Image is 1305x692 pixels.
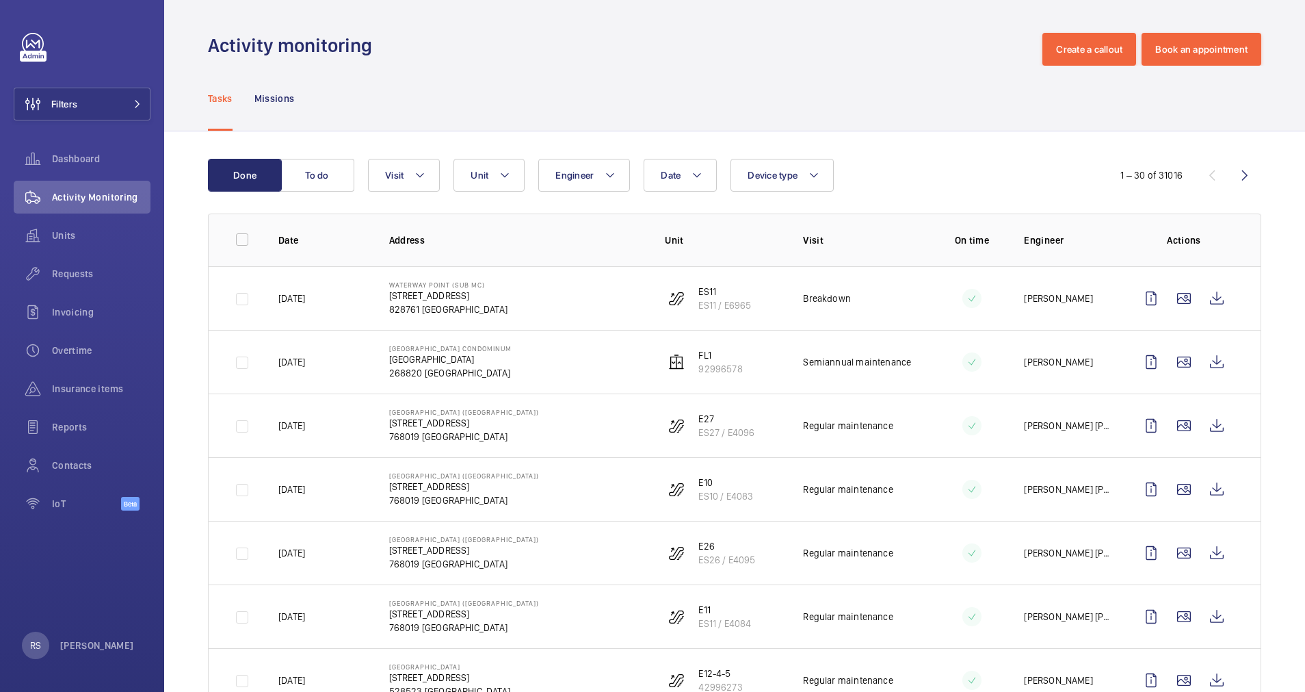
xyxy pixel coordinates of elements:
p: [DATE] [278,610,305,624]
p: Date [278,233,367,247]
p: Engineer [1024,233,1113,247]
p: [PERSON_NAME] [PERSON_NAME] [1024,546,1113,560]
p: [DATE] [278,483,305,496]
p: [GEOGRAPHIC_DATA] ([GEOGRAPHIC_DATA]) [389,599,539,607]
img: escalator.svg [668,418,685,434]
p: [DATE] [278,419,305,433]
span: Units [52,229,150,242]
p: E12-4-5 [698,667,742,680]
p: 92996578 [698,362,742,376]
p: Missions [254,92,295,105]
img: escalator.svg [668,481,685,498]
p: FL1 [698,348,742,362]
p: 268820 [GEOGRAPHIC_DATA] [389,366,512,380]
span: Visit [385,170,404,181]
img: escalator.svg [668,672,685,689]
p: 768019 [GEOGRAPHIC_DATA] [389,557,539,571]
p: [PERSON_NAME] [PERSON_NAME] [1024,610,1113,624]
span: Date [661,170,681,181]
p: [DATE] [278,292,305,305]
p: [GEOGRAPHIC_DATA] Condominum [389,344,512,353]
p: Tasks [208,92,233,105]
p: ES11 / E6965 [698,298,751,312]
p: Breakdown [803,292,851,305]
p: Regular maintenance [803,419,893,433]
button: Device type [730,159,834,192]
p: 768019 [GEOGRAPHIC_DATA] [389,494,539,507]
p: ES10 / E4083 [698,489,753,503]
p: Unit [665,233,781,247]
p: ES11 [698,285,751,298]
p: [STREET_ADDRESS] [389,671,510,684]
span: Beta [121,497,140,511]
p: Address [389,233,644,247]
button: Create a callout [1042,33,1136,66]
p: [GEOGRAPHIC_DATA] ([GEOGRAPHIC_DATA]) [389,472,539,480]
button: Unit [453,159,525,192]
p: E27 [698,412,754,426]
p: RS [30,639,41,652]
p: Actions [1135,233,1233,247]
p: ES11 / E4084 [698,617,751,630]
p: [DATE] [278,355,305,369]
button: Engineer [538,159,630,192]
p: E10 [698,476,753,489]
span: Requests [52,267,150,281]
p: [PERSON_NAME] [PERSON_NAME] [1024,483,1113,496]
p: E11 [698,603,751,617]
p: [GEOGRAPHIC_DATA] ([GEOGRAPHIC_DATA]) [389,408,539,416]
p: [STREET_ADDRESS] [389,289,507,303]
p: 828761 [GEOGRAPHIC_DATA] [389,303,507,316]
p: Waterway Point (Sub MC) [389,281,507,289]
p: On time [941,233,1002,247]
p: Regular maintenance [803,674,893,687]
button: Book an appointment [1142,33,1261,66]
p: Visit [803,233,919,247]
p: 768019 [GEOGRAPHIC_DATA] [389,430,539,444]
p: 768019 [GEOGRAPHIC_DATA] [389,621,539,635]
p: [STREET_ADDRESS] [389,607,539,621]
p: [PERSON_NAME] [1024,292,1092,305]
button: Filters [14,88,150,120]
img: escalator.svg [668,608,685,625]
p: [STREET_ADDRESS] [389,543,539,557]
p: Regular maintenance [803,483,893,496]
p: Regular maintenance [803,546,893,560]
p: Regular maintenance [803,610,893,624]
span: Activity Monitoring [52,190,150,204]
span: Filters [51,97,77,111]
p: [DATE] [278,674,305,687]
div: 1 – 30 of 31016 [1120,168,1183,182]
span: Insurance items [52,382,150,396]
p: [PERSON_NAME] [1024,674,1092,687]
p: [PERSON_NAME] [1024,355,1092,369]
span: Invoicing [52,305,150,319]
button: To do [280,159,354,192]
p: [GEOGRAPHIC_DATA] ([GEOGRAPHIC_DATA]) [389,535,539,543]
button: Date [644,159,717,192]
p: [PERSON_NAME] [PERSON_NAME] [1024,419,1113,433]
span: Overtime [52,344,150,357]
button: Done [208,159,282,192]
p: ES27 / E4096 [698,426,754,439]
button: Visit [368,159,440,192]
span: Contacts [52,459,150,472]
p: [STREET_ADDRESS] [389,416,539,430]
p: E26 [698,539,755,553]
p: ES26 / E4095 [698,553,755,567]
p: [STREET_ADDRESS] [389,480,539,494]
h1: Activity monitoring [208,33,380,58]
p: [PERSON_NAME] [60,639,134,652]
span: Unit [471,170,488,181]
img: escalator.svg [668,290,685,307]
span: IoT [52,497,121,511]
span: Device type [748,170,797,181]
p: Semiannual maintenance [803,355,911,369]
p: [GEOGRAPHIC_DATA] [389,663,510,671]
span: Engineer [555,170,594,181]
p: [DATE] [278,546,305,560]
span: Reports [52,420,150,434]
img: escalator.svg [668,545,685,561]
img: elevator.svg [668,354,685,370]
p: [GEOGRAPHIC_DATA] [389,353,512,366]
